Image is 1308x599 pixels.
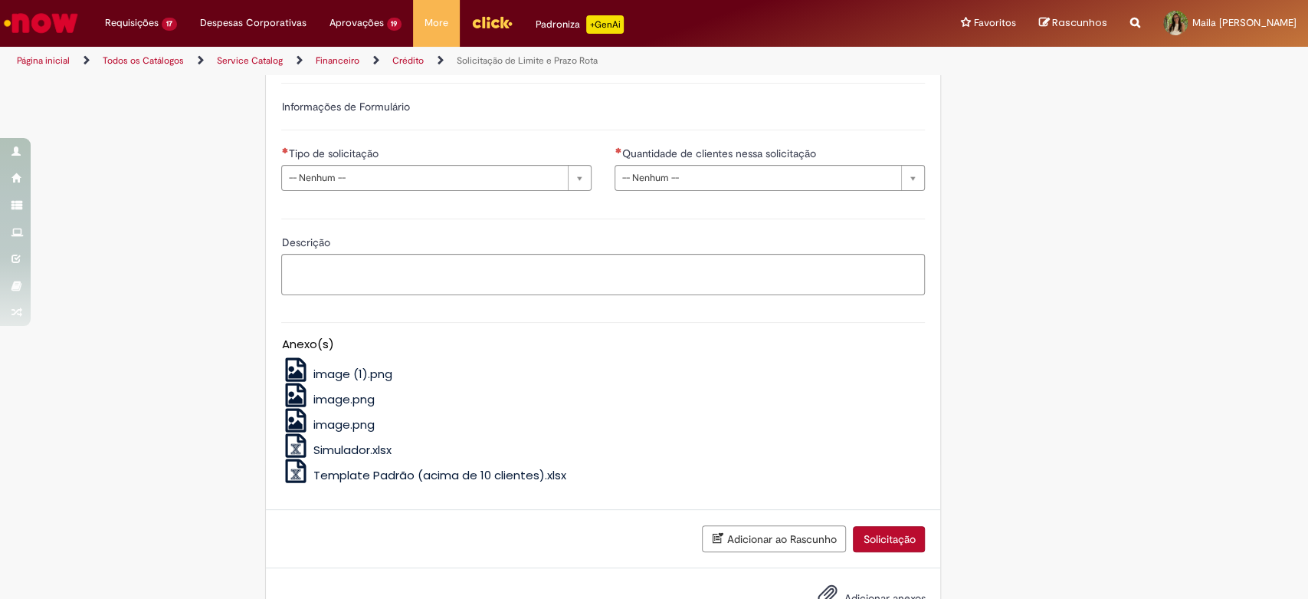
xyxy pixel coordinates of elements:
[702,525,846,552] button: Adicionar ao Rascunho
[105,15,159,31] span: Requisições
[2,8,80,38] img: ServiceNow
[457,54,598,67] a: Solicitação de Limite e Prazo Rota
[281,467,566,483] a: Template Padrão (acima de 10 clientes).xlsx
[316,54,359,67] a: Financeiro
[162,18,177,31] span: 17
[288,166,560,190] span: -- Nenhum --
[217,54,283,67] a: Service Catalog
[313,442,392,458] span: Simulador.xlsx
[313,366,392,382] span: image (1).png
[586,15,624,34] p: +GenAi
[313,391,375,407] span: image.png
[200,15,307,31] span: Despesas Corporativas
[621,146,818,160] span: Quantidade de clientes nessa solicitação
[281,416,375,433] a: image.png
[313,416,375,433] span: image.png
[313,467,566,483] span: Template Padrão (acima de 10 clientes).xlsx
[11,47,861,75] ul: Trilhas de página
[974,15,1016,31] span: Favoritos
[288,146,381,160] span: Tipo de solicitação
[621,166,893,190] span: -- Nenhum --
[536,15,624,34] div: Padroniza
[1192,16,1297,29] span: Maila [PERSON_NAME]
[329,15,384,31] span: Aprovações
[392,54,424,67] a: Crédito
[281,338,925,351] h5: Anexo(s)
[281,147,288,153] span: Necessários
[471,11,513,34] img: click_logo_yellow_360x200.png
[281,254,925,295] textarea: Descrição
[1052,15,1107,30] span: Rascunhos
[281,100,409,114] label: Informações de Formulário
[387,18,402,31] span: 19
[853,526,925,552] button: Solicitação
[1039,16,1107,31] a: Rascunhos
[281,366,392,382] a: image (1).png
[281,442,392,458] a: Simulador.xlsx
[425,15,448,31] span: More
[17,54,70,67] a: Página inicial
[103,54,184,67] a: Todos os Catálogos
[281,391,375,407] a: image.png
[615,147,621,153] span: Necessários
[281,235,333,249] span: Descrição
